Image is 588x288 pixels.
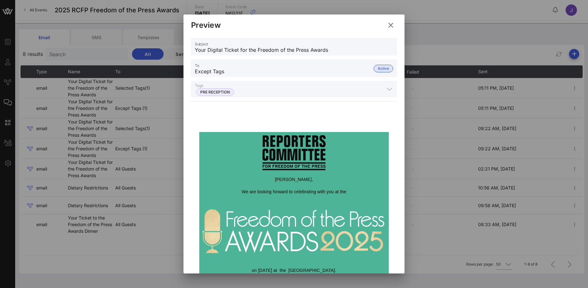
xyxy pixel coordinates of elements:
[200,89,230,96] span: PRE RECEPTION
[202,189,386,195] p: We are looking forward to celebrating with you at the
[195,83,203,88] label: Tags
[195,63,199,68] label: To
[378,65,389,72] span: Active
[202,267,386,274] p: on [DATE] at the [GEOGRAPHIC_DATA].
[195,42,208,46] label: Subject
[275,177,313,182] span: [PERSON_NAME],
[191,21,221,30] div: Preview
